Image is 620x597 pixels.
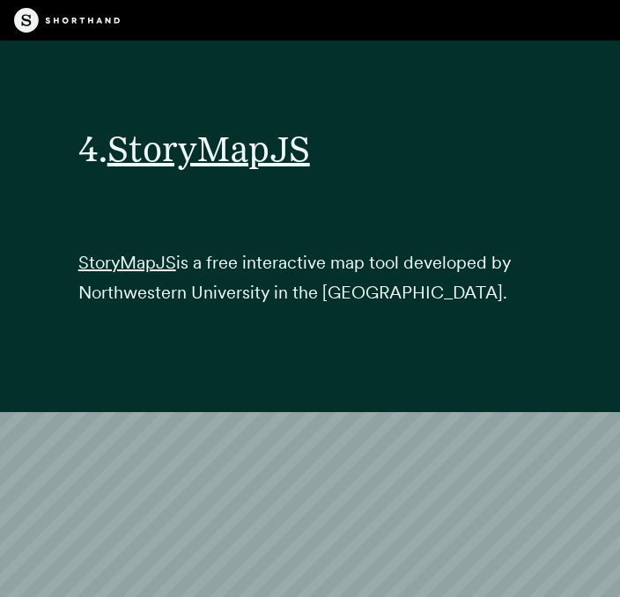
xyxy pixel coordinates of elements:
a: StoryMapJS [107,128,310,170]
a: StoryMapJS [78,252,176,273]
span: 4. [78,128,107,170]
img: The Craft [14,8,120,33]
span: is a free interactive map tool developed by Northwestern University in the [GEOGRAPHIC_DATA]. [78,252,511,303]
